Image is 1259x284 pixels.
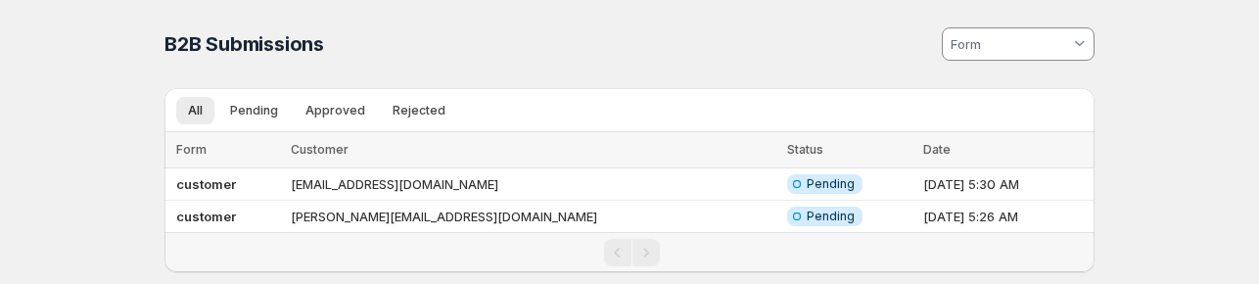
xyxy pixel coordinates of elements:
nav: Pagination [164,232,1095,272]
td: [PERSON_NAME][EMAIL_ADDRESS][DOMAIN_NAME] [285,201,781,233]
span: Form [176,142,207,157]
span: Pending [807,209,855,224]
span: Pending [807,176,855,192]
span: Pending [230,103,278,118]
b: customer [176,176,236,192]
input: Form [948,28,1070,60]
span: Date [923,142,951,157]
b: customer [176,209,236,224]
td: [EMAIL_ADDRESS][DOMAIN_NAME] [285,168,781,201]
span: Status [787,142,823,157]
span: B2B Submissions [164,32,324,56]
td: [DATE] 5:30 AM [917,168,1095,201]
span: All [188,103,203,118]
span: Rejected [393,103,445,118]
span: Customer [291,142,349,157]
td: [DATE] 5:26 AM [917,201,1095,233]
span: Approved [305,103,365,118]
